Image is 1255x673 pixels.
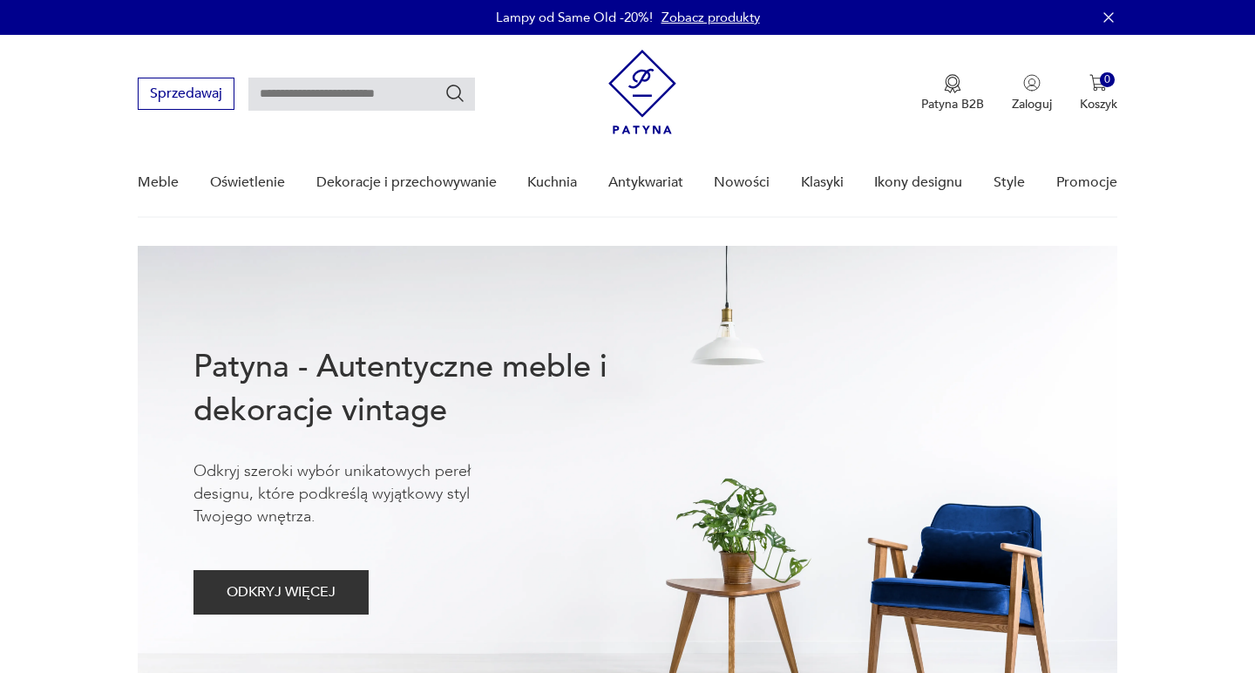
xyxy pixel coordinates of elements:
[138,89,234,101] a: Sprzedawaj
[661,9,760,26] a: Zobacz produkty
[921,96,984,112] p: Patyna B2B
[1023,74,1041,92] img: Ikonka użytkownika
[874,149,962,216] a: Ikony designu
[138,78,234,110] button: Sprzedawaj
[608,149,683,216] a: Antykwariat
[193,345,664,432] h1: Patyna - Autentyczne meble i dekoracje vintage
[1100,72,1115,87] div: 0
[714,149,770,216] a: Nowości
[444,83,465,104] button: Szukaj
[316,149,497,216] a: Dekoracje i przechowywanie
[193,570,369,615] button: ODKRYJ WIĘCEJ
[944,74,961,93] img: Ikona medalu
[193,588,369,600] a: ODKRYJ WIĘCEJ
[1012,96,1052,112] p: Zaloguj
[527,149,577,216] a: Kuchnia
[1056,149,1117,216] a: Promocje
[801,149,844,216] a: Klasyki
[608,50,676,134] img: Patyna - sklep z meblami i dekoracjami vintage
[496,9,653,26] p: Lampy od Same Old -20%!
[921,74,984,112] a: Ikona medaluPatyna B2B
[1089,74,1107,92] img: Ikona koszyka
[193,460,525,528] p: Odkryj szeroki wybór unikatowych pereł designu, które podkreślą wyjątkowy styl Twojego wnętrza.
[1080,74,1117,112] button: 0Koszyk
[921,74,984,112] button: Patyna B2B
[1080,96,1117,112] p: Koszyk
[1012,74,1052,112] button: Zaloguj
[994,149,1025,216] a: Style
[138,149,179,216] a: Meble
[210,149,285,216] a: Oświetlenie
